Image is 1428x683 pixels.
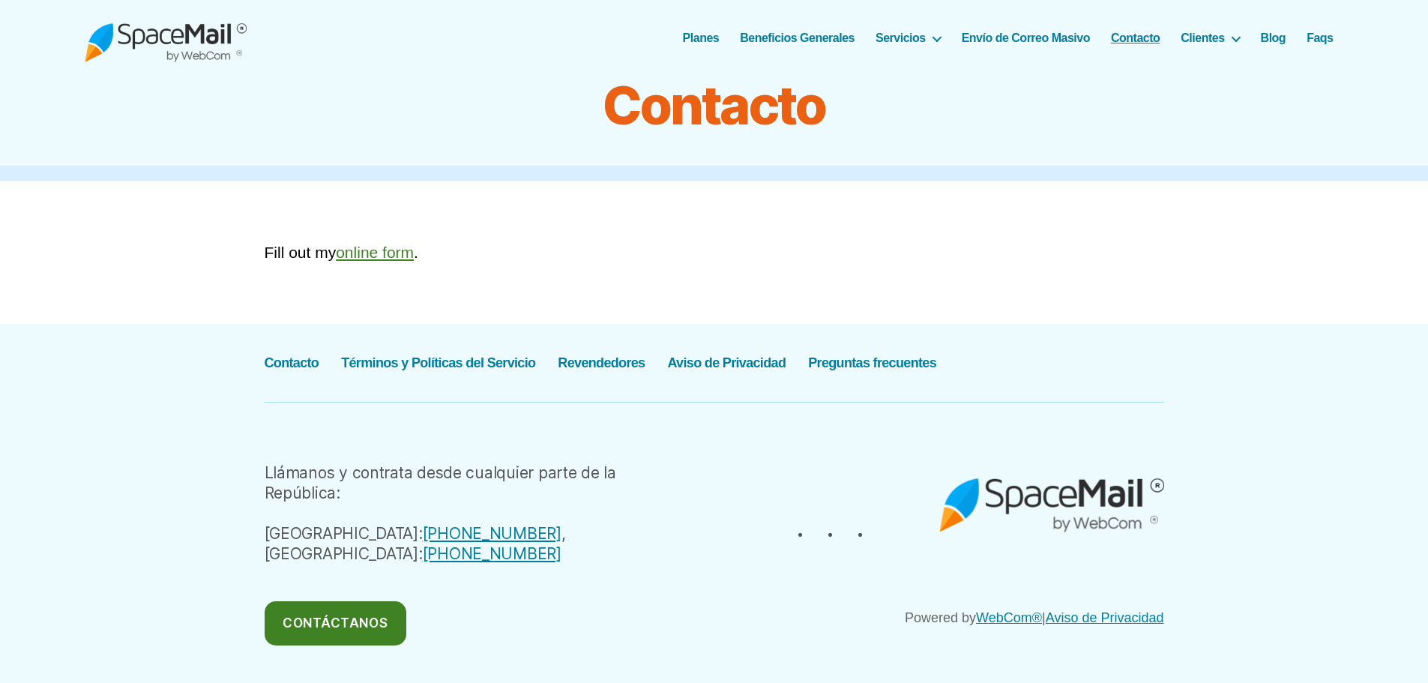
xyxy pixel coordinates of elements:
p: Powered by | [737,607,1164,629]
a: Beneficios Generales [740,31,855,45]
a: Revendedores [558,355,645,370]
a: Términos y Políticas del Servicio [341,355,535,370]
a: Blog [1261,31,1286,45]
div: Fill out my . [265,241,1164,265]
a: Contáctanos [265,601,406,646]
a: Faqs [1307,31,1333,45]
h1: Contacto [340,76,1089,136]
a: [PHONE_NUMBER] [423,524,561,543]
a: Aviso de Privacidad [1046,610,1164,625]
nav: Horizontal [691,31,1344,45]
a: online form [336,244,414,261]
a: WebCom® [976,610,1042,625]
a: Contacto [265,355,319,370]
img: spacemail [939,465,1164,532]
a: Aviso de Privacidad [667,355,786,370]
a: Preguntas frecuentes [808,355,936,370]
a: Planes [683,31,720,45]
a: Contacto [1111,31,1160,45]
a: Clientes [1181,31,1239,45]
div: Llámanos y contrata desde cualquier parte de la República: [GEOGRAPHIC_DATA]: , [GEOGRAPHIC_DATA]: [265,463,692,564]
a: Servicios [876,31,941,45]
a: Envío de Correo Masivo [962,31,1090,45]
a: [PHONE_NUMBER] [423,544,561,563]
nav: Pie de página [265,352,936,374]
img: Spacemail [85,13,247,62]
